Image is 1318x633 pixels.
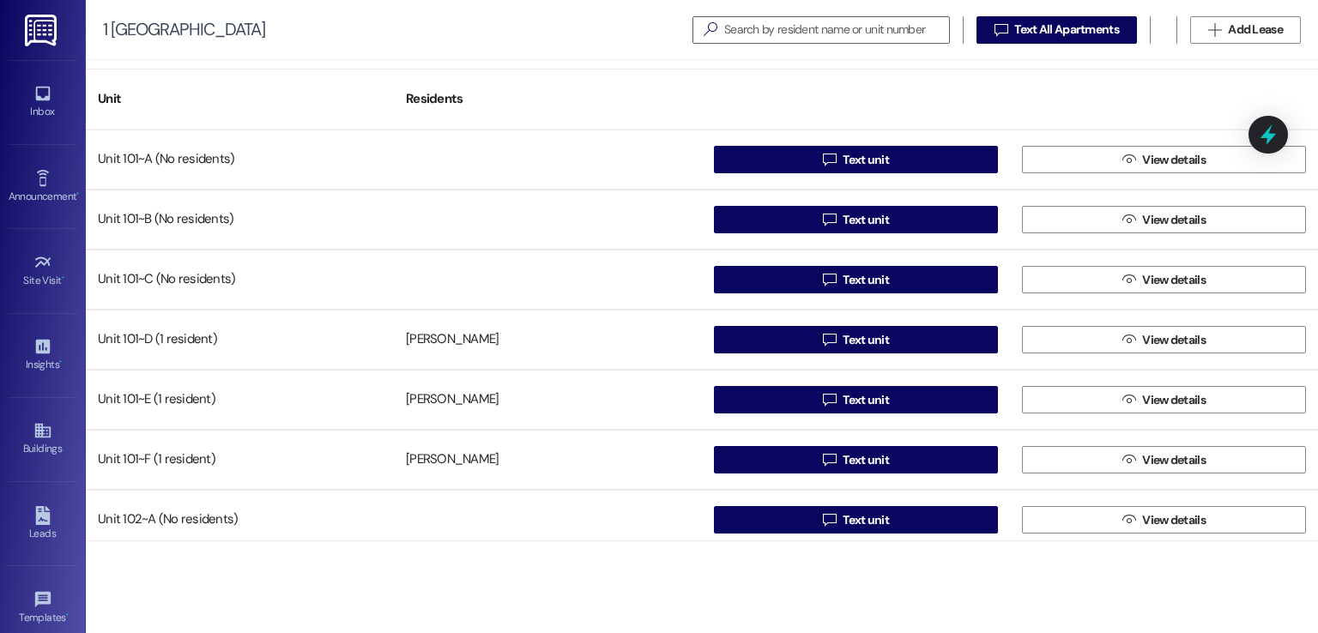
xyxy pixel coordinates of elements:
span: Text unit [843,511,889,529]
button: View details [1022,446,1306,473]
i:  [697,21,724,39]
span: Text unit [843,451,889,469]
a: Templates • [9,585,77,631]
i:  [823,453,836,467]
button: Add Lease [1190,16,1301,44]
span: • [66,609,69,621]
div: Residents [394,78,702,120]
input: Search by resident name or unit number [724,18,949,42]
i:  [1122,393,1135,407]
span: Text All Apartments [1014,21,1119,39]
i:  [823,393,836,407]
span: View details [1142,391,1206,409]
span: • [62,272,64,284]
button: Text All Apartments [976,16,1137,44]
i:  [1122,273,1135,286]
span: Text unit [843,391,889,409]
div: [PERSON_NAME] [406,331,499,349]
i:  [995,23,1007,37]
a: Inbox [9,79,77,125]
i:  [1122,513,1135,527]
button: Text unit [714,206,998,233]
i:  [823,153,836,166]
i:  [1122,333,1135,347]
span: View details [1142,151,1206,169]
div: [PERSON_NAME] [406,451,499,469]
span: Text unit [843,271,889,289]
div: Unit 101~E (1 resident) [86,383,394,417]
i:  [1122,213,1135,226]
button: View details [1022,326,1306,353]
a: Insights • [9,332,77,378]
div: Unit 101~F (1 resident) [86,443,394,477]
div: Unit 101~D (1 resident) [86,323,394,357]
button: Text unit [714,386,998,413]
button: Text unit [714,506,998,534]
span: Text unit [843,331,889,349]
i:  [823,333,836,347]
button: Text unit [714,446,998,473]
button: View details [1022,386,1306,413]
span: View details [1142,511,1206,529]
i:  [823,513,836,527]
div: 1 [GEOGRAPHIC_DATA] [103,21,265,39]
img: ResiDesk Logo [25,15,60,46]
a: Buildings [9,416,77,462]
span: View details [1142,271,1206,289]
button: Text unit [714,326,998,353]
span: View details [1142,451,1206,469]
div: Unit [86,78,394,120]
span: • [59,356,62,368]
i:  [1122,453,1135,467]
span: Text unit [843,211,889,229]
span: Text unit [843,151,889,169]
div: Unit 101~B (No residents) [86,202,394,237]
i:  [1208,23,1221,37]
i:  [823,273,836,286]
button: View details [1022,266,1306,293]
span: View details [1142,211,1206,229]
button: View details [1022,146,1306,173]
button: Text unit [714,266,998,293]
span: View details [1142,331,1206,349]
button: Text unit [714,146,998,173]
div: Unit 101~C (No residents) [86,262,394,297]
button: View details [1022,206,1306,233]
span: • [76,188,79,200]
span: Add Lease [1228,21,1283,39]
div: Unit 102~A (No residents) [86,503,394,537]
i:  [823,213,836,226]
div: [PERSON_NAME] [406,391,499,409]
a: Leads [9,501,77,547]
a: Site Visit • [9,248,77,294]
i:  [1122,153,1135,166]
button: View details [1022,506,1306,534]
div: Unit 101~A (No residents) [86,142,394,177]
